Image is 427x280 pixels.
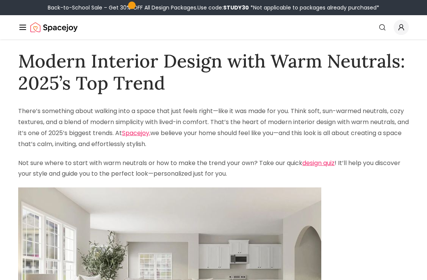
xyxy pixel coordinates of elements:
[18,158,409,180] p: Not sure where to start with warm neutrals or how to make the trend your own? Take our quick ! It...
[48,4,379,11] div: Back-to-School Sale – Get 30% OFF All Design Packages.
[249,4,379,11] span: *Not applicable to packages already purchased*
[18,15,409,39] nav: Global
[18,50,409,94] h1: Modern Interior Design with Warm Neutrals: 2025’s Top Trend
[302,159,335,167] a: design quiz
[18,106,409,149] p: There’s something about walking into a space that just feels right—like it was made for you. Thin...
[30,20,78,35] a: Spacejoy
[197,4,249,11] span: Use code:
[223,4,249,11] b: STUDY30
[122,129,150,137] a: Spacejoy,
[30,20,78,35] img: Spacejoy Logo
